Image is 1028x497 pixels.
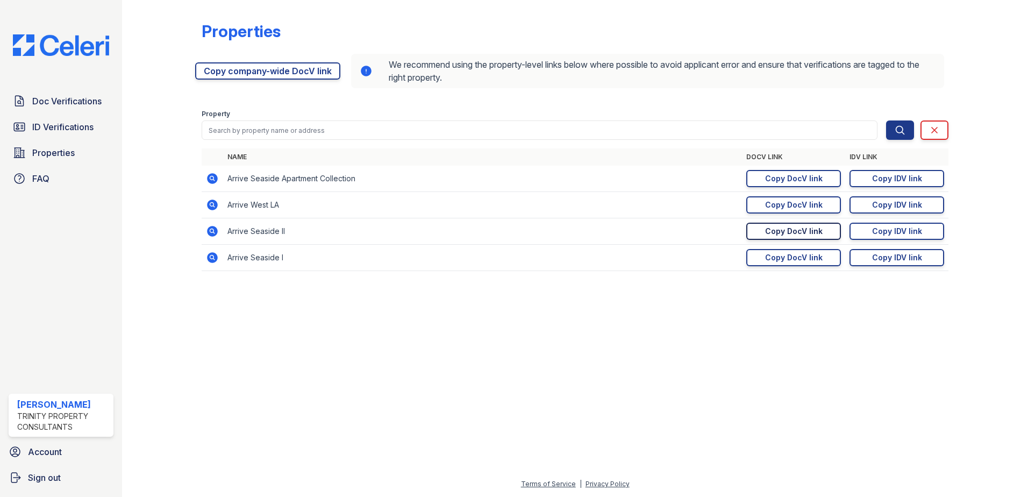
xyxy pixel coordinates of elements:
a: Copy IDV link [849,223,944,240]
span: Properties [32,146,75,159]
td: Arrive Seaside II [223,218,742,245]
a: ID Verifications [9,116,113,138]
td: Arrive West LA [223,192,742,218]
a: Copy IDV link [849,196,944,214]
div: Properties [202,22,281,41]
div: Copy DocV link [765,226,823,237]
a: Account [4,441,118,463]
a: FAQ [9,168,113,189]
div: Copy IDV link [872,252,922,263]
div: Copy DocV link [765,252,823,263]
a: Copy DocV link [746,223,841,240]
span: ID Verifications [32,120,94,133]
span: Sign out [28,471,61,484]
label: Property [202,110,230,118]
td: Arrive Seaside Apartment Collection [223,166,742,192]
th: IDV Link [845,148,948,166]
th: DocV Link [742,148,845,166]
a: Copy IDV link [849,249,944,266]
a: Copy IDV link [849,170,944,187]
img: CE_Logo_Blue-a8612792a0a2168367f1c8372b55b34899dd931a85d93a1a3d3e32e68fde9ad4.png [4,34,118,56]
span: FAQ [32,172,49,185]
input: Search by property name or address [202,120,877,140]
div: | [580,480,582,488]
a: Copy DocV link [746,196,841,214]
div: Copy IDV link [872,226,922,237]
a: Copy company-wide DocV link [195,62,340,80]
a: Sign out [4,467,118,488]
a: Properties [9,142,113,164]
div: Copy IDV link [872,173,922,184]
div: Copy DocV link [765,200,823,210]
a: Copy DocV link [746,249,841,266]
div: Trinity Property Consultants [17,411,109,432]
td: Arrive Seaside I [223,245,742,271]
div: Copy DocV link [765,173,823,184]
div: [PERSON_NAME] [17,398,109,411]
span: Doc Verifications [32,95,102,108]
th: Name [223,148,742,166]
span: Account [28,445,62,458]
div: Copy IDV link [872,200,922,210]
a: Privacy Policy [586,480,630,488]
a: Terms of Service [521,480,576,488]
a: Doc Verifications [9,90,113,112]
a: Copy DocV link [746,170,841,187]
div: We recommend using the property-level links below where possible to avoid applicant error and ens... [351,54,944,88]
